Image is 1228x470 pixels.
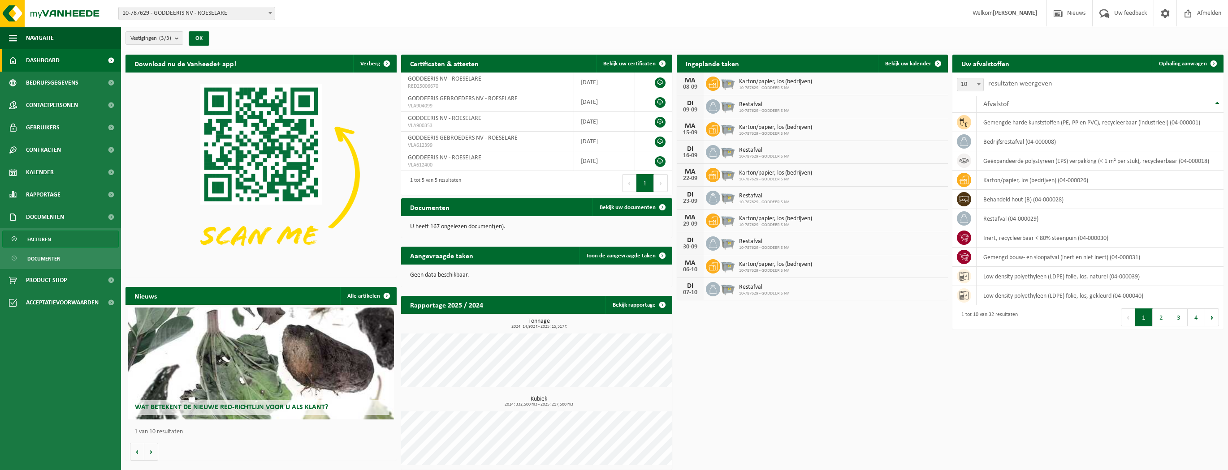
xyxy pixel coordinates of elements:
div: 23-09 [681,198,699,205]
span: 10-787629 - GODDEERIS NV [739,108,789,114]
button: Next [654,174,668,192]
span: GODDEERIS NV - ROESELARE [408,76,481,82]
div: 15-09 [681,130,699,136]
span: Product Shop [26,269,67,291]
button: Previous [622,174,636,192]
span: Restafval [739,192,789,200]
span: Karton/papier, los (bedrijven) [739,124,812,131]
td: gemengd bouw- en sloopafval (inert en niet inert) (04-000031) [977,248,1224,267]
img: WB-2500-GAL-GY-01 [720,75,735,90]
span: 10-787629 - GODDEERIS NV [739,268,812,273]
img: WB-2500-GAL-GY-01 [720,281,735,296]
span: Ophaling aanvragen [1159,61,1207,67]
button: 1 [1135,308,1153,326]
img: WB-2500-GAL-GY-01 [720,121,735,136]
span: GODDEERIS NV - ROESELARE [408,115,481,122]
span: 10-787629 - GODDEERIS NV - ROESELARE [118,7,275,20]
span: Bekijk uw documenten [600,205,656,210]
span: Contracten [26,139,61,161]
span: Dashboard [26,49,60,72]
label: resultaten weergeven [988,80,1052,87]
td: geëxpandeerde polystyreen (EPS) verpakking (< 1 m² per stuk), recycleerbaar (04-000018) [977,151,1224,171]
count: (3/3) [159,35,171,41]
h2: Rapportage 2025 / 2024 [401,296,492,313]
div: MA [681,123,699,130]
img: Download de VHEPlus App [125,73,397,276]
span: Verberg [360,61,380,67]
p: U heeft 167 ongelezen document(en). [410,224,663,230]
p: Geen data beschikbaar. [410,272,663,278]
a: Alle artikelen [340,287,396,305]
span: Bekijk uw kalender [885,61,931,67]
div: 09-09 [681,107,699,113]
img: WB-2500-GAL-GY-01 [720,235,735,250]
a: Bekijk uw kalender [878,55,947,73]
span: 10 [957,78,983,91]
span: Karton/papier, los (bedrijven) [739,261,812,268]
div: 06-10 [681,267,699,273]
span: 10-787629 - GODDEERIS NV [739,222,812,228]
div: 1 tot 10 van 32 resultaten [957,308,1018,327]
td: gemengde harde kunststoffen (PE, PP en PVC), recycleerbaar (industrieel) (04-000001) [977,113,1224,132]
button: Previous [1121,308,1135,326]
img: WB-2500-GAL-GY-01 [720,144,735,159]
td: bedrijfsrestafval (04-000008) [977,132,1224,151]
span: 10-787629 - GODDEERIS NV - ROESELARE [119,7,275,20]
span: Vestigingen [130,32,171,45]
img: WB-2500-GAL-GY-01 [720,189,735,205]
a: Ophaling aanvragen [1152,55,1223,73]
div: DI [681,191,699,198]
h2: Certificaten & attesten [401,55,488,72]
h3: Kubiek [406,396,672,407]
span: 10-787629 - GODDEERIS NV [739,154,789,159]
span: 10-787629 - GODDEERIS NV [739,131,812,137]
button: Vorige [130,443,144,461]
span: Karton/papier, los (bedrijven) [739,215,812,222]
p: 1 van 10 resultaten [134,429,392,435]
span: Navigatie [26,27,54,49]
h2: Ingeplande taken [677,55,748,72]
h2: Aangevraagde taken [401,247,482,264]
h2: Nieuws [125,287,166,304]
span: Karton/papier, los (bedrijven) [739,78,812,85]
img: WB-2500-GAL-GY-01 [720,98,735,113]
span: 10-787629 - GODDEERIS NV [739,200,789,205]
td: [DATE] [574,132,635,151]
span: Bedrijfsgegevens [26,72,78,94]
span: 10-787629 - GODDEERIS NV [739,291,789,296]
span: Afvalstof [983,101,1009,108]
td: low density polyethyleen (LDPE) folie, los, gekleurd (04-000040) [977,286,1224,305]
td: [DATE] [574,112,635,132]
td: karton/papier, los (bedrijven) (04-000026) [977,171,1224,190]
div: 16-09 [681,153,699,159]
span: VLA904099 [408,103,567,110]
td: inert, recycleerbaar < 80% steenpuin (04-000030) [977,228,1224,248]
a: Bekijk uw certificaten [596,55,671,73]
span: Contactpersonen [26,94,78,116]
span: Gebruikers [26,116,60,139]
span: GODDEERIS NV - ROESELARE [408,154,481,161]
button: OK [189,31,209,46]
div: DI [681,237,699,244]
td: [DATE] [574,151,635,171]
span: Documenten [27,250,61,267]
button: 4 [1188,308,1205,326]
span: VLA612400 [408,162,567,169]
span: Restafval [739,238,789,245]
span: Acceptatievoorwaarden [26,291,99,314]
span: GODDEERIS GEBROEDERS NV - ROESELARE [408,135,518,141]
span: 2024: 332,500 m3 - 2025: 217,500 m3 [406,402,672,407]
h2: Uw afvalstoffen [952,55,1018,72]
td: behandeld hout (B) (04-000028) [977,190,1224,209]
h2: Download nu de Vanheede+ app! [125,55,245,72]
button: Volgende [144,443,158,461]
a: Toon de aangevraagde taken [579,247,671,265]
td: [DATE] [574,73,635,92]
a: Bekijk uw documenten [592,198,671,216]
div: MA [681,77,699,84]
span: Restafval [739,147,789,154]
a: Bekijk rapportage [605,296,671,314]
span: Karton/papier, los (bedrijven) [739,170,812,177]
td: low density polyethyleen (LDPE) folie, los, naturel (04-000039) [977,267,1224,286]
